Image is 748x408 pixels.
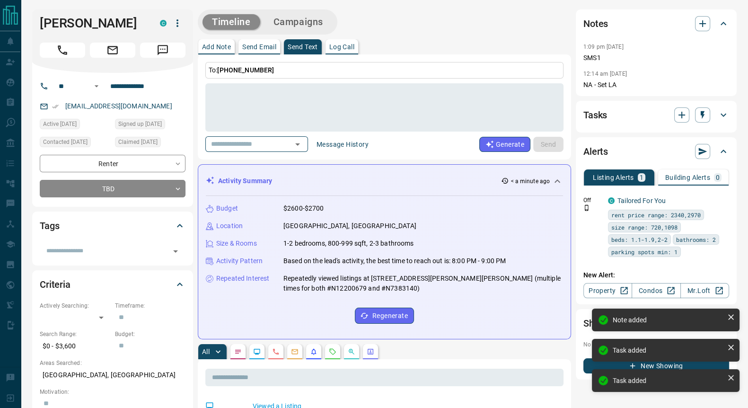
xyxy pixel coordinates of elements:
span: Signed up [DATE] [118,119,162,129]
p: All [202,348,210,355]
p: New Alert: [583,270,729,280]
svg: Emails [291,348,299,355]
p: SMS1 [583,53,729,63]
span: Contacted [DATE] [43,137,88,147]
svg: Requests [329,348,336,355]
p: Repeatedly viewed listings at [STREET_ADDRESS][PERSON_NAME][PERSON_NAME] (multiple times for both... [283,274,563,293]
button: Message History [311,137,374,152]
p: Add Note [202,44,231,50]
p: 1 [640,174,643,181]
svg: Agent Actions [367,348,374,355]
button: New Showing [583,358,729,373]
span: rent price range: 2340,2970 [611,210,701,220]
p: Building Alerts [665,174,710,181]
p: $2600-$2700 [283,204,324,213]
div: Note added [613,316,723,324]
span: bathrooms: 2 [676,235,716,244]
button: Campaigns [264,14,333,30]
p: 1-2 bedrooms, 800-999 sqft, 2-3 bathrooms [283,239,414,248]
button: Open [169,245,182,258]
span: [PHONE_NUMBER] [217,66,274,74]
div: Task added [613,377,723,384]
p: Listing Alerts [593,174,634,181]
button: Generate [479,137,530,152]
h2: Alerts [583,144,608,159]
div: TBD [40,180,185,197]
p: Size & Rooms [216,239,257,248]
span: parking spots min: 1 [611,247,678,257]
svg: Lead Browsing Activity [253,348,261,355]
div: Tue Jun 17 2025 [40,119,110,132]
span: beds: 1.1-1.9,2-2 [611,235,668,244]
p: Repeated Interest [216,274,269,284]
svg: Email Verified [52,103,59,110]
p: [GEOGRAPHIC_DATA], [GEOGRAPHIC_DATA] [40,367,185,383]
div: Fri Jun 13 2025 [115,137,185,150]
div: condos.ca [608,197,615,204]
svg: Calls [272,348,280,355]
div: Fri Jun 13 2025 [40,137,110,150]
h2: Tasks [583,107,607,123]
p: Send Email [242,44,276,50]
p: Send Text [288,44,318,50]
div: condos.ca [160,20,167,27]
h2: Showings [583,316,624,331]
span: Claimed [DATE] [118,137,158,147]
svg: Listing Alerts [310,348,317,355]
span: Message [140,43,185,58]
div: Criteria [40,273,185,296]
p: Location [216,221,243,231]
h2: Notes [583,16,608,31]
p: Budget: [115,330,185,338]
div: Renter [40,155,185,172]
span: size range: 720,1098 [611,222,678,232]
h2: Criteria [40,277,70,292]
div: Activity Summary< a minute ago [206,172,563,190]
p: Based on the lead's activity, the best time to reach out is: 8:00 PM - 9:00 PM [283,256,506,266]
p: Activity Pattern [216,256,263,266]
svg: Opportunities [348,348,355,355]
span: Call [40,43,85,58]
p: No showings booked [583,340,729,349]
p: Motivation: [40,388,185,396]
a: Tailored For You [617,197,666,204]
p: Search Range: [40,330,110,338]
p: $0 - $3,600 [40,338,110,354]
div: Wed Apr 03 2024 [115,119,185,132]
a: Property [583,283,632,298]
svg: Push Notification Only [583,204,590,211]
div: Tasks [583,104,729,126]
h2: Tags [40,218,59,233]
svg: Notes [234,348,242,355]
button: Regenerate [355,308,414,324]
button: Timeline [202,14,260,30]
button: Open [91,80,102,92]
p: Actively Searching: [40,302,110,310]
a: [EMAIL_ADDRESS][DOMAIN_NAME] [65,102,172,110]
div: Task added [613,346,723,354]
div: Alerts [583,140,729,163]
p: 1:09 pm [DATE] [583,44,624,50]
a: Condos [632,283,680,298]
div: Tags [40,214,185,237]
p: To: [205,62,563,79]
span: Active [DATE] [43,119,77,129]
a: Mr.Loft [680,283,729,298]
div: Notes [583,12,729,35]
p: [GEOGRAPHIC_DATA], [GEOGRAPHIC_DATA] [283,221,416,231]
button: Open [291,138,304,151]
p: Off [583,196,602,204]
p: Activity Summary [218,176,272,186]
p: Log Call [329,44,354,50]
p: Areas Searched: [40,359,185,367]
div: Showings [583,312,729,335]
span: Email [90,43,135,58]
p: < a minute ago [510,177,550,186]
p: 12:14 am [DATE] [583,71,627,77]
h1: [PERSON_NAME] [40,16,146,31]
p: Timeframe: [115,302,185,310]
p: Budget [216,204,238,213]
p: NA - Set LA [583,80,729,90]
p: 0 [716,174,720,181]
